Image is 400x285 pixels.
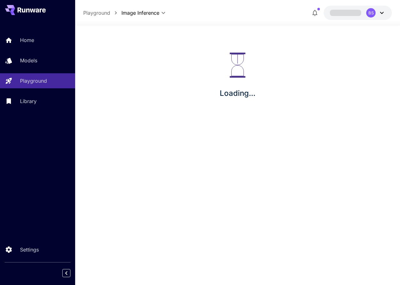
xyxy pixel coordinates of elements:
[83,9,121,17] nav: breadcrumb
[20,77,47,85] p: Playground
[83,9,110,17] a: Playground
[324,6,392,20] button: BS
[220,88,255,99] p: Loading...
[67,267,75,279] div: Collapse sidebar
[121,9,159,17] span: Image Inference
[20,57,37,64] p: Models
[20,36,34,44] p: Home
[62,269,70,277] button: Collapse sidebar
[20,246,39,253] p: Settings
[366,8,376,18] div: BS
[20,97,37,105] p: Library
